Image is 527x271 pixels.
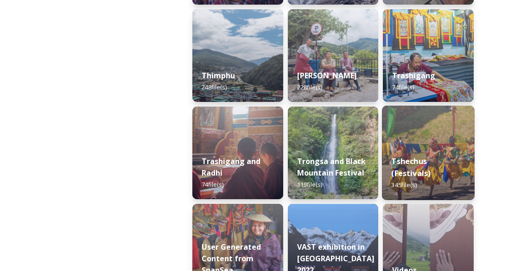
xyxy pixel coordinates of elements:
[192,9,283,102] img: Thimphu%2520190723%2520by%2520Amp%2520Sripimanwat-43.jpg
[202,70,235,81] strong: Thimphu
[288,107,379,199] img: 2022-10-01%252018.12.56.jpg
[392,181,417,189] span: 345 file(s)
[202,180,223,189] span: 74 file(s)
[382,106,475,200] img: Dechenphu%2520Festival14.jpg
[383,9,474,102] img: Trashigang%2520and%2520Rangjung%2520060723%2520by%2520Amp%2520Sripimanwat-66.jpg
[392,83,414,91] span: 74 file(s)
[297,180,322,189] span: 119 file(s)
[202,156,260,178] strong: Trashigang and Radhi
[288,9,379,102] img: Trashi%2520Yangtse%2520090723%2520by%2520Amp%2520Sripimanwat-187.jpg
[297,83,322,91] span: 228 file(s)
[297,70,357,81] strong: [PERSON_NAME]
[392,156,431,178] strong: Tshechus (Festivals)
[192,107,283,199] img: Trashigang%2520and%2520Rangjung%2520060723%2520by%2520Amp%2520Sripimanwat-32.jpg
[297,156,366,178] strong: Trongsa and Black Mountain Festival
[392,70,435,81] strong: Trashigang
[202,83,227,91] span: 248 file(s)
